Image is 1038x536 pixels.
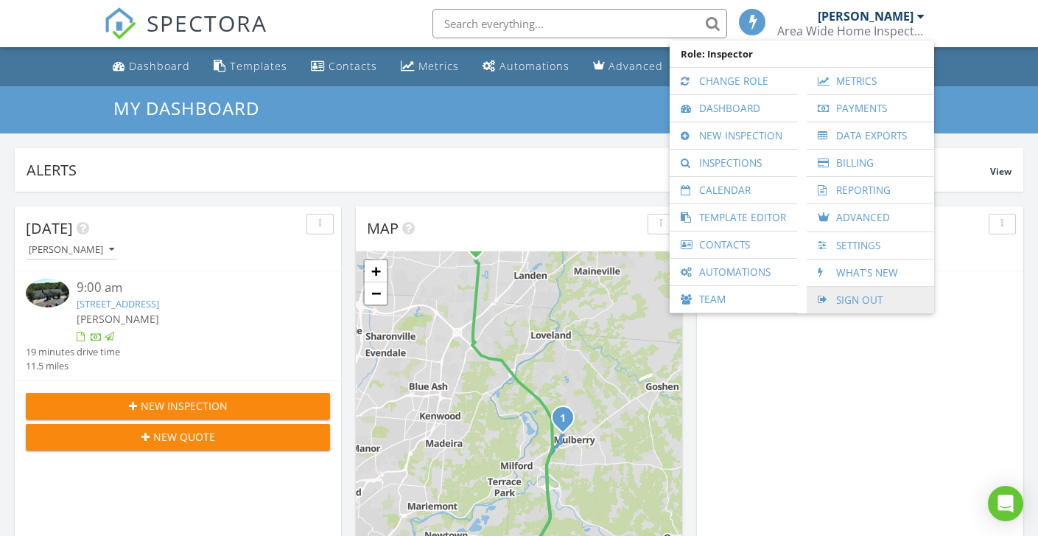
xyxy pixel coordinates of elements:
[777,24,925,38] div: Area Wide Home Inspection, LLC
[26,359,120,373] div: 11.5 miles
[141,398,228,414] span: New Inspection
[677,286,790,313] a: Team
[814,287,927,313] a: Sign Out
[677,204,790,231] a: Template Editor
[26,279,69,307] img: 9348885%2Fcover_photos%2FPfs1HVd54uyf3HkQ4mok%2Fsmall.jpeg
[814,68,927,94] a: Metrics
[26,393,330,420] button: New Inspection
[677,259,790,285] a: Automations
[609,59,663,73] div: Advanced
[814,260,927,286] a: What's New
[990,165,1011,178] span: View
[27,160,990,180] div: Alerts
[560,414,566,424] i: 1
[814,150,927,176] a: Billing
[104,7,136,40] img: The Best Home Inspection Software - Spectora
[677,95,790,122] a: Dashboard
[147,7,267,38] span: SPECTORA
[432,9,727,38] input: Search everything...
[153,429,215,445] span: New Quote
[26,424,330,450] button: New Quote
[477,53,575,80] a: Automations (Basic)
[814,95,927,122] a: Payments
[814,177,927,203] a: Reporting
[26,345,120,359] div: 19 minutes drive time
[107,53,196,80] a: Dashboard
[499,59,569,73] div: Automations
[365,260,387,282] a: Zoom in
[395,53,465,80] a: Metrics
[305,53,383,80] a: Contacts
[329,59,377,73] div: Contacts
[26,218,73,238] span: [DATE]
[587,53,669,80] a: Advanced
[814,232,927,259] a: Settings
[77,297,159,310] a: [STREET_ADDRESS]
[677,232,790,258] a: Contacts
[230,59,287,73] div: Templates
[476,243,485,252] div: 6145 Greenfield Dr, Mason, OH 45040
[365,282,387,304] a: Zoom out
[77,312,159,326] span: [PERSON_NAME]
[677,41,927,67] span: Role: Inspector
[104,20,267,51] a: SPECTORA
[988,486,1023,521] div: Open Intercom Messenger
[77,279,305,297] div: 9:00 am
[29,245,114,255] div: [PERSON_NAME]
[418,59,459,73] div: Metrics
[677,68,790,94] a: Change Role
[208,53,293,80] a: Templates
[814,204,927,232] a: Advanced
[677,177,790,203] a: Calendar
[129,59,190,73] div: Dashboard
[367,218,399,238] span: Map
[677,150,790,176] a: Inspections
[26,279,330,373] a: 9:00 am [STREET_ADDRESS] [PERSON_NAME] 19 minutes drive time 11.5 miles
[563,417,572,426] div: 6221 Watchcreek Way 102, Milford, OH 45150
[677,122,790,149] a: New Inspection
[818,9,913,24] div: [PERSON_NAME]
[814,122,927,149] a: Data Exports
[113,96,259,120] span: My Dashboard
[26,240,117,260] button: [PERSON_NAME]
